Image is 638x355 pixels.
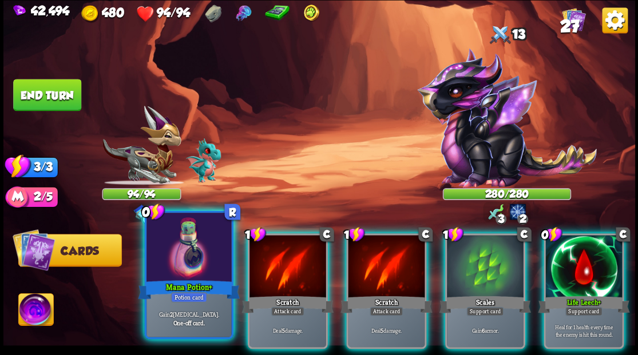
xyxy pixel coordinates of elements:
span: 480 [102,5,124,19]
button: End turn [13,79,81,111]
img: Ability_Icon.png [18,293,53,329]
img: Cards_Icon.png [13,228,56,271]
div: 13 [442,22,570,48]
b: 6 [481,326,484,334]
img: Golden Paw - Enemies drop more gold. [302,5,320,22]
img: Heart.png [136,5,154,22]
img: Gold.png [81,5,99,22]
div: 2/5 [18,186,58,207]
img: Jellyfish - Heal 1 HP at the start of every round. [234,5,252,22]
img: Gem.png [13,5,26,17]
div: View all the cards in your deck [562,7,585,34]
div: 3/3 [18,157,58,177]
b: 2 [169,310,173,318]
div: Gems [13,3,69,18]
p: Gain [MEDICAL_DATA]. [148,310,229,318]
img: Options_Button.png [602,7,628,33]
div: 1 [442,226,463,242]
p: Deal damage. [350,326,422,334]
div: 3 [495,213,506,224]
div: Potion card [171,292,207,302]
div: Gold [81,5,124,22]
img: Stamina_Icon.png [5,153,31,179]
img: Mana_Points.png [5,186,30,210]
div: 94/94 [103,189,180,198]
div: Support card [565,306,602,316]
button: Cards [18,234,121,266]
div: Scratch [340,294,432,314]
p: Deal damage. [251,326,324,334]
p: Gain armor. [449,326,521,334]
div: 1 [245,226,266,242]
div: Attack card [271,306,304,316]
div: 1 [343,226,364,242]
b: 5 [381,326,383,334]
div: C [616,227,630,241]
div: Mana Potion+ [138,278,240,301]
div: Scales [439,294,530,314]
div: 2 [517,213,528,224]
img: WarriorMark.png [509,204,525,220]
img: Cards_Icon.png [562,7,585,31]
div: Life Leech+ [538,294,629,314]
div: C [418,227,433,241]
b: 5 [282,326,284,334]
img: ChevalierSigil.png [133,204,149,219]
span: 94/94 [156,5,190,19]
div: R [224,204,240,220]
img: Chevalier_Dragon.png [102,106,181,185]
div: Support card [466,306,504,316]
b: One-off card. [173,318,204,327]
div: C [319,227,334,241]
img: ScorpioTail.png [488,204,504,220]
img: Calculator - Shop inventory can be reset 3 times. [264,5,290,22]
div: Attack card [370,306,403,316]
div: Scratch [241,294,333,314]
span: 27 [560,16,579,35]
div: 0 [541,226,562,242]
div: C [517,227,531,241]
div: 280/280 [443,189,570,198]
div: Health [136,5,190,22]
p: Heal for 1 health every time the enemy is hit this round. [547,322,620,337]
div: 0 [141,202,165,220]
div: 0 [141,213,152,224]
img: Dragonstone - Raise your max HP by 1 after each combat. [205,5,221,22]
img: Scorpio_Dragon.png [417,47,596,188]
img: Void_Dragon_Baby.png [186,138,221,183]
span: Cards [61,244,99,257]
